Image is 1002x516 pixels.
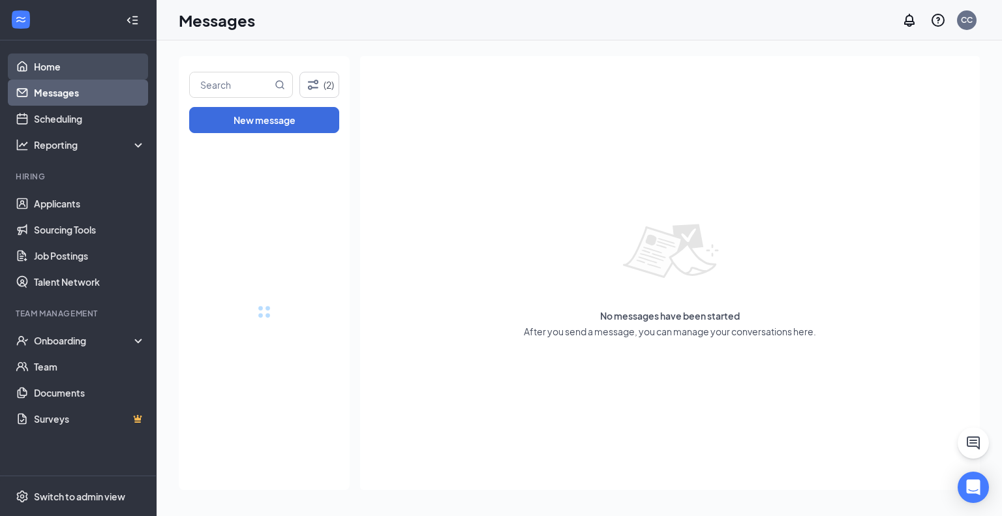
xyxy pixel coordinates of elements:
[958,427,989,459] button: ChatActive
[14,13,27,26] svg: WorkstreamLogo
[930,12,946,28] svg: QuestionInfo
[299,72,339,98] button: Filter (2)
[16,138,29,151] svg: Analysis
[16,171,143,182] div: Hiring
[600,309,740,322] span: No messages have been started
[34,243,145,269] a: Job Postings
[305,77,321,93] svg: Filter
[958,472,989,503] div: Open Intercom Messenger
[190,72,272,97] input: Search
[189,107,339,133] button: New message
[34,190,145,217] a: Applicants
[34,269,145,295] a: Talent Network
[275,80,285,90] svg: MagnifyingGlass
[902,12,917,28] svg: Notifications
[34,217,145,243] a: Sourcing Tools
[34,80,145,106] a: Messages
[16,490,29,503] svg: Settings
[34,106,145,132] a: Scheduling
[16,308,143,319] div: Team Management
[34,380,145,406] a: Documents
[524,325,816,338] span: After you send a message, you can manage your conversations here.
[34,334,134,347] div: Onboarding
[179,9,255,31] h1: Messages
[34,490,125,503] div: Switch to admin view
[34,138,146,151] div: Reporting
[34,406,145,432] a: SurveysCrown
[34,53,145,80] a: Home
[965,435,981,451] svg: ChatActive
[16,334,29,347] svg: UserCheck
[961,14,973,25] div: CC
[34,354,145,380] a: Team
[126,14,139,27] svg: Collapse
